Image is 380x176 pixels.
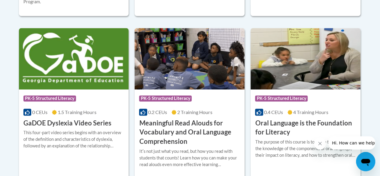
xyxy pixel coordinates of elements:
span: PK-5 Structured Literacy [255,95,308,101]
span: Hi. How can we help? [4,4,49,9]
h3: GaDOE Dyslexia Video Series [23,119,111,128]
span: 0.2 CEUs [148,109,167,115]
span: 0 CEUs [32,109,47,115]
span: PK-5 Structured Literacy [23,95,76,101]
h3: Oral Language is the Foundation for Literacy [255,119,356,137]
span: 4 Training Hours [293,109,328,115]
span: 0.4 CEUs [264,109,283,115]
div: The purpose of this course is to equip teachers with the knowledge of the components of oral lang... [255,139,356,159]
span: PK-5 Structured Literacy [139,95,192,101]
img: Course Logo [135,28,245,89]
img: Course Logo [251,28,360,89]
iframe: Close message [314,137,326,150]
span: 1.5 Training Hours [58,109,96,115]
span: 2 Training Hours [177,109,212,115]
div: This four-part video series begins with an overview of the definition and characteristics of dysl... [23,129,124,149]
iframe: Message from company [328,136,375,150]
div: Itʹs not just what you read, but how you read with students that counts! Learn how you can make y... [139,148,240,168]
iframe: Button to launch messaging window [356,152,375,171]
h3: Meaningful Read Alouds for Vocabulary and Oral Language Comprehension [139,119,240,146]
img: Course Logo [19,28,129,89]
